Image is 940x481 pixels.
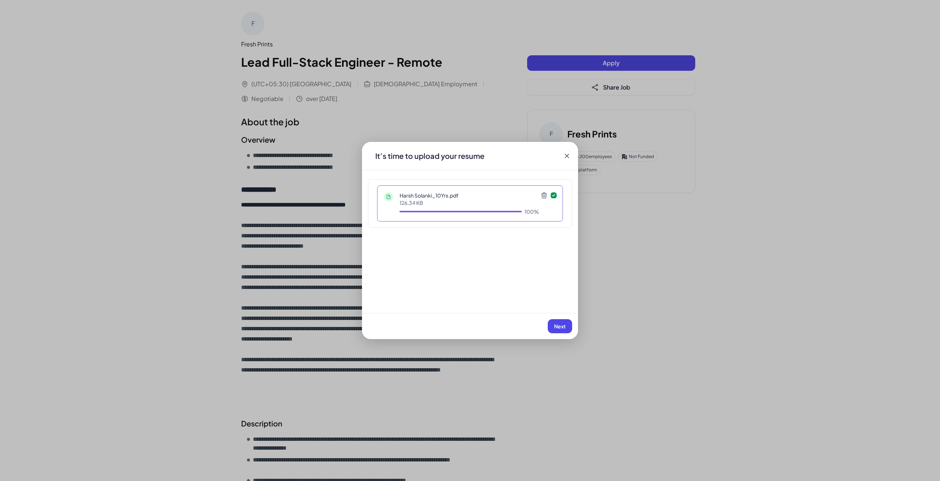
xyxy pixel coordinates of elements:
button: Next [548,319,572,333]
span: Next [554,323,566,330]
p: 126.34 KB [400,199,539,206]
p: Harsh Solanki_10Yrs.pdf [400,192,539,199]
div: It’s time to upload your resume [369,151,490,161]
div: 100% [525,208,539,215]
